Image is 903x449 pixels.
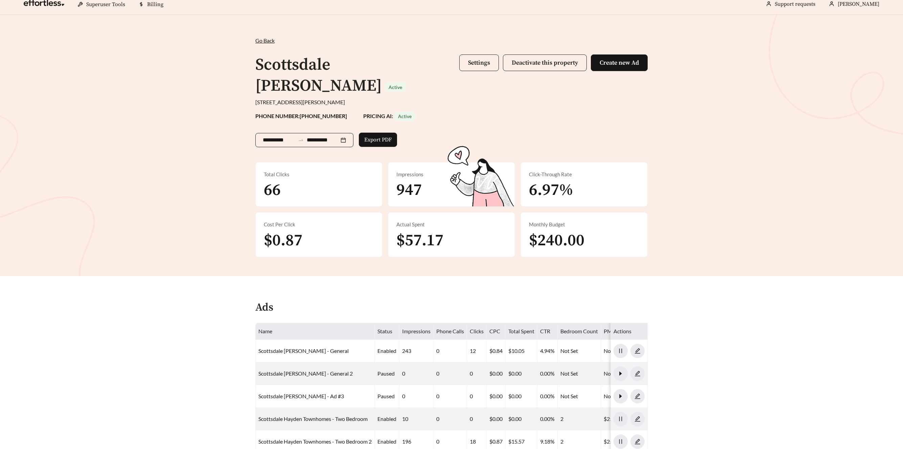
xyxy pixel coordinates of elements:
[258,347,349,354] a: Scottsdale [PERSON_NAME] - General
[258,370,353,377] a: Scottsdale [PERSON_NAME] - General 2
[258,438,372,445] a: Scottsdale Hayden Townhomes - Two Bedroom 2
[487,340,506,362] td: $0.84
[468,59,490,67] span: Settings
[255,302,273,314] h4: Ads
[377,416,396,422] span: enabled
[258,393,344,399] a: Scottsdale [PERSON_NAME] - Ad #3
[506,362,537,385] td: $0.00
[147,1,163,8] span: Billing
[255,55,382,96] h1: Scottsdale [PERSON_NAME]
[630,434,645,449] button: edit
[558,323,601,340] th: Bedroom Count
[613,344,628,358] button: pause
[601,323,662,340] th: PMS/Scraper Unit Price
[255,98,648,106] div: [STREET_ADDRESS][PERSON_NAME]
[487,362,506,385] td: $0.00
[359,133,397,147] button: Export PDF
[399,408,434,430] td: 10
[614,348,627,354] span: pause
[389,84,402,90] span: Active
[399,340,434,362] td: 243
[630,389,645,403] button: edit
[467,408,487,430] td: 0
[838,1,879,7] span: [PERSON_NAME]
[396,221,507,228] div: Actual Spent
[630,370,645,377] a: edit
[487,385,506,408] td: $0.00
[540,328,550,334] span: CTR
[601,340,662,362] td: Not Set
[537,408,558,430] td: 0.00%
[298,137,304,143] span: swap-right
[264,230,302,251] span: $0.87
[537,362,558,385] td: 0.00%
[630,344,645,358] button: edit
[256,323,375,340] th: Name
[601,362,662,385] td: Not Set
[264,171,374,178] div: Total Clicks
[601,408,662,430] td: $2525
[487,408,506,430] td: $0.00
[558,408,601,430] td: 2
[614,416,627,422] span: pause
[396,230,443,251] span: $57.17
[775,1,815,7] a: Support requests
[630,347,645,354] a: edit
[255,37,275,44] span: Go Back
[529,171,639,178] div: Click-Through Rate
[258,416,368,422] a: Scottsdale Hayden Townhomes - Two Bedroom
[611,323,648,340] th: Actions
[529,221,639,228] div: Monthly Budget
[467,323,487,340] th: Clicks
[434,362,467,385] td: 0
[434,340,467,362] td: 0
[399,385,434,408] td: 0
[396,171,507,178] div: Impressions
[503,54,587,71] button: Deactivate this property
[631,393,644,399] span: edit
[467,385,487,408] td: 0
[264,221,374,228] div: Cost Per Click
[467,362,487,385] td: 0
[506,408,537,430] td: $0.00
[529,230,584,251] span: $240.00
[377,438,396,445] span: enabled
[434,408,467,430] td: 0
[398,113,412,119] span: Active
[601,385,662,408] td: Not Set
[399,362,434,385] td: 0
[529,180,573,200] span: 6.97%
[630,393,645,399] a: edit
[434,323,467,340] th: Phone Calls
[558,385,601,408] td: Not Set
[86,1,125,8] span: Superuser Tools
[558,362,601,385] td: Not Set
[506,385,537,408] td: $0.00
[363,113,416,119] strong: PRICING AI:
[630,366,645,381] button: edit
[613,366,628,381] button: caret-right
[537,340,558,362] td: 4.94%
[255,113,347,119] strong: PHONE NUMBER: [PHONE_NUMBER]
[489,328,500,334] span: CPC
[396,180,422,200] span: 947
[399,323,434,340] th: Impressions
[614,371,627,377] span: caret-right
[600,59,639,67] span: Create new Ad
[613,389,628,403] button: caret-right
[264,180,281,200] span: 66
[375,323,399,340] th: Status
[630,412,645,426] button: edit
[434,385,467,408] td: 0
[298,137,304,143] span: to
[364,136,392,144] span: Export PDF
[377,393,395,399] span: paused
[467,340,487,362] td: 12
[613,434,628,449] button: pause
[614,439,627,445] span: pause
[506,340,537,362] td: $10.05
[630,416,645,422] a: edit
[614,393,627,399] span: caret-right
